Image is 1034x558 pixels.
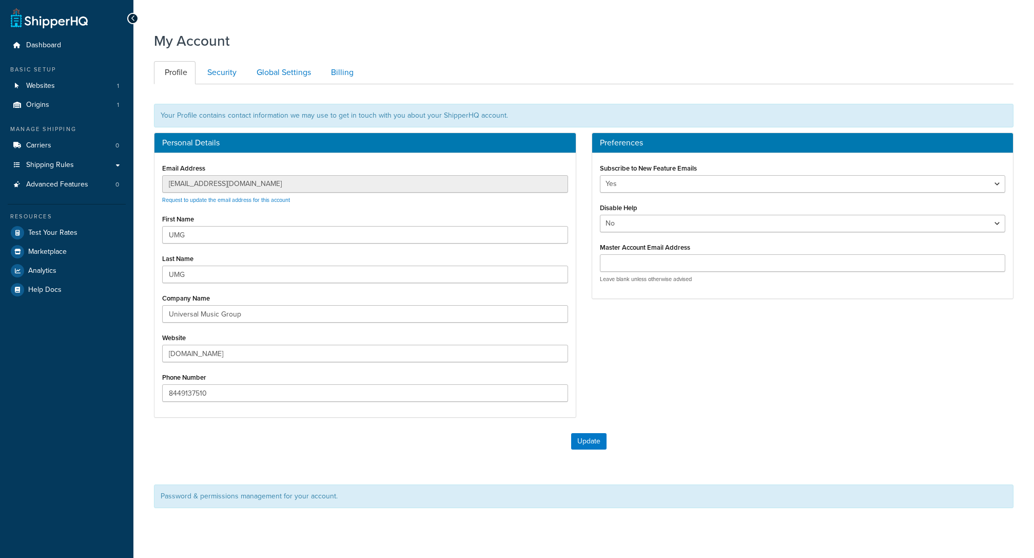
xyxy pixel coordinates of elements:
[26,141,51,150] span: Carriers
[8,77,126,96] li: Websites
[154,485,1013,508] div: Password & permissions management for your account.
[26,41,61,50] span: Dashboard
[8,262,126,280] a: Analytics
[8,96,126,115] li: Origins
[162,374,206,381] label: Phone Number
[26,180,88,189] span: Advanced Features
[115,141,119,150] span: 0
[8,243,126,261] a: Marketplace
[117,82,119,90] span: 1
[28,229,77,237] span: Test Your Rates
[117,101,119,109] span: 1
[162,255,193,263] label: Last Name
[8,136,126,155] li: Carriers
[8,175,126,194] li: Advanced Features
[600,244,690,251] label: Master Account Email Address
[162,294,210,302] label: Company Name
[8,36,126,55] a: Dashboard
[600,204,637,212] label: Disable Help
[28,267,56,275] span: Analytics
[8,212,126,221] div: Resources
[162,334,186,342] label: Website
[154,61,196,84] a: Profile
[320,61,362,84] a: Billing
[600,138,1006,147] h3: Preferences
[28,286,62,294] span: Help Docs
[8,175,126,194] a: Advanced Features 0
[8,125,126,134] div: Manage Shipping
[11,8,88,28] a: ShipperHQ Home
[115,180,119,189] span: 0
[8,136,126,155] a: Carriers 0
[162,215,194,223] label: First Name
[8,77,126,96] a: Websites 1
[162,196,290,204] a: Request to update the email address for this account
[8,96,126,115] a: Origins 1
[26,161,74,170] span: Shipping Rules
[8,224,126,242] a: Test Your Rates
[162,164,205,172] label: Email Address
[197,61,245,84] a: Security
[8,156,126,175] a: Shipping Rules
[571,433,607,450] button: Update
[154,104,1013,127] div: Your Profile contains contact information we may use to get in touch with you about your ShipperH...
[8,281,126,299] a: Help Docs
[26,82,55,90] span: Websites
[600,164,697,172] label: Subscribe to New Feature Emails
[154,31,230,51] h1: My Account
[28,248,67,256] span: Marketplace
[162,138,568,147] h3: Personal Details
[8,65,126,74] div: Basic Setup
[26,101,49,109] span: Origins
[600,275,1006,283] p: Leave blank unless otherwise advised
[246,61,319,84] a: Global Settings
